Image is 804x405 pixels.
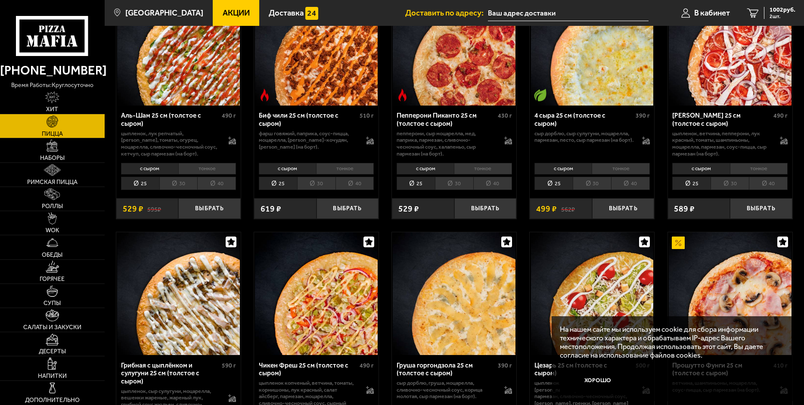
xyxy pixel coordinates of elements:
[42,203,63,209] span: Роллы
[668,232,792,355] a: АкционныйПрошутто Фунги 25 см (толстое с сыром)
[254,232,379,355] a: Чикен Фреш 25 см (толстое с сыром)
[498,112,512,119] span: 430 г
[297,177,335,190] li: 30
[42,252,62,258] span: Обеды
[749,177,788,190] li: 40
[46,227,59,234] span: WOK
[534,361,633,377] div: Цезарь 25 см (толстое с сыром)
[398,205,419,213] span: 529 ₽
[117,232,240,355] img: Грибная с цыплёнком и сулугуни 25 см (толстое с сыром)
[125,9,203,17] span: [GEOGRAPHIC_DATA]
[770,14,795,19] span: 2 шт.
[534,89,546,101] img: Вегетарианское блюдо
[592,198,655,219] button: Выбрать
[534,130,633,143] p: сыр дорблю, сыр сулугуни, моцарелла, пармезан, песто, сыр пармезан (на борт).
[672,130,771,157] p: цыпленок, ветчина, пепперони, лук красный, томаты, шампиньоны, моцарелла, пармезан, соус-пицца, с...
[393,232,515,355] img: Груша горгондзола 25 см (толстое с сыром)
[269,9,304,17] span: Доставка
[531,232,654,355] img: Цезарь 25 см (толстое с сыром)
[669,232,792,355] img: Прошутто Фунги 25 см (толстое с сыром)
[473,177,512,190] li: 40
[23,324,81,330] span: Салаты и закуски
[261,205,281,213] span: 619 ₽
[40,276,65,282] span: Горячее
[360,112,374,119] span: 510 г
[397,380,496,400] p: сыр дорблю, груша, моцарелла, сливочно-чесночный соус, корица молотая, сыр пармезан (на борт).
[530,232,654,355] a: Цезарь 25 см (толстое с сыром)
[592,163,649,175] li: тонкое
[317,198,379,219] button: Выбрать
[197,177,236,190] li: 40
[259,112,358,128] div: Биф чили 25 см (толстое с сыром)
[672,237,684,249] img: Акционный
[534,163,592,175] li: с сыром
[454,198,517,219] button: Выбрать
[397,361,496,377] div: Груша горгондзола 25 см (толстое с сыром)
[123,205,143,213] span: 529 ₽
[730,198,792,219] button: Выбрать
[46,106,58,112] span: Хит
[259,177,297,190] li: 25
[397,112,496,128] div: Пепперони Пиканто 25 см (толстое с сыром)
[159,177,198,190] li: 30
[498,362,512,369] span: 390 г
[38,373,67,379] span: Напитки
[773,112,788,119] span: 490 г
[147,205,161,213] s: 595 ₽
[27,179,78,185] span: Римская пицца
[534,112,633,128] div: 4 сыра 25 см (толстое с сыром)
[674,205,695,213] span: 589 ₽
[730,163,788,175] li: тонкое
[178,163,236,175] li: тонкое
[636,112,650,119] span: 390 г
[360,362,374,369] span: 490 г
[560,325,779,360] p: На нашем сайте мы используем cookie для сбора информации технического характера и обрабатываем IP...
[305,7,318,19] img: 15daf4d41897b9f0e9f617042186c801.svg
[672,163,729,175] li: с сыром
[573,177,611,190] li: 30
[259,361,358,377] div: Чикен Фреш 25 см (толстое с сыром)
[534,177,573,190] li: 25
[560,368,635,393] button: Хорошо
[39,349,66,355] span: Десерты
[121,177,159,190] li: 25
[116,232,241,355] a: Грибная с цыплёнком и сулугуни 25 см (толстое с сыром)
[397,177,435,190] li: 25
[672,177,711,190] li: 25
[316,163,374,175] li: тонкое
[488,5,649,21] input: Ваш адрес доставки
[25,397,80,403] span: Дополнительно
[222,362,236,369] span: 590 г
[255,232,378,355] img: Чикен Фреш 25 см (толстое с сыром)
[43,300,61,306] span: Супы
[405,9,488,17] span: Доставить по адресу:
[454,163,512,175] li: тонкое
[694,9,730,17] span: В кабинет
[259,163,316,175] li: с сыром
[536,205,557,213] span: 499 ₽
[335,177,374,190] li: 40
[711,177,749,190] li: 30
[396,89,409,101] img: Острое блюдо
[770,7,795,13] span: 1002 руб.
[672,112,771,128] div: [PERSON_NAME] 25 см (толстое с сыром)
[42,131,63,137] span: Пицца
[121,130,220,157] p: цыпленок, лук репчатый, [PERSON_NAME], томаты, огурец, моцарелла, сливочно-чесночный соус, кетчуп...
[259,130,358,150] p: фарш говяжий, паприка, соус-пицца, моцарелла, [PERSON_NAME]-кочудян, [PERSON_NAME] (на борт).
[40,155,65,161] span: Наборы
[223,9,250,17] span: Акции
[435,177,473,190] li: 30
[121,163,178,175] li: с сыром
[561,205,575,213] s: 562 ₽
[397,163,454,175] li: с сыром
[121,361,220,386] div: Грибная с цыплёнком и сулугуни 25 см (толстое с сыром)
[397,130,496,157] p: пепперони, сыр Моцарелла, мед, паприка, пармезан, сливочно-чесночный соус, халапеньо, сыр пармеза...
[121,112,220,128] div: Аль-Шам 25 см (толстое с сыром)
[258,89,271,101] img: Острое блюдо
[222,112,236,119] span: 490 г
[611,177,650,190] li: 40
[178,198,241,219] button: Выбрать
[392,232,516,355] a: Груша горгондзола 25 см (толстое с сыром)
